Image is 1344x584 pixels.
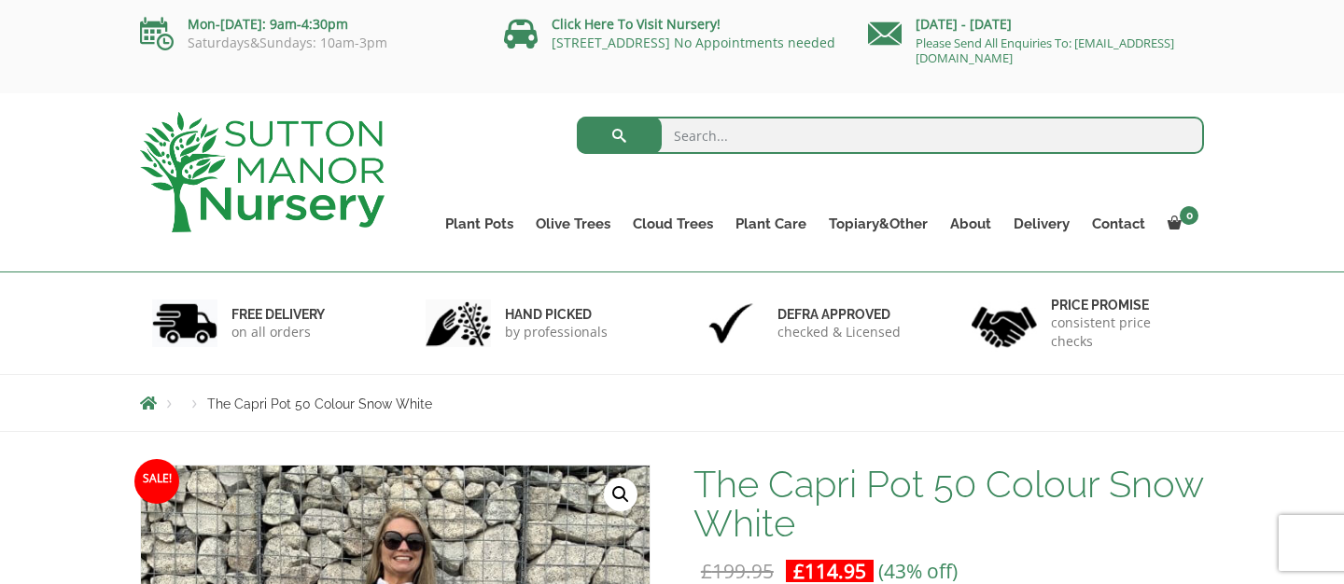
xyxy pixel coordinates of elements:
img: 2.jpg [426,299,491,347]
a: 0 [1156,211,1204,237]
a: View full-screen image gallery [604,478,637,511]
a: [STREET_ADDRESS] No Appointments needed [552,34,835,51]
h6: FREE DELIVERY [231,306,325,323]
a: Olive Trees [525,211,622,237]
a: Click Here To Visit Nursery! [552,15,721,33]
p: Mon-[DATE]: 9am-4:30pm [140,13,476,35]
a: Plant Care [724,211,818,237]
p: Saturdays&Sundays: 10am-3pm [140,35,476,50]
bdi: 199.95 [701,558,774,584]
a: Contact [1081,211,1156,237]
a: Plant Pots [434,211,525,237]
nav: Breadcrumbs [140,396,1204,410]
h6: Defra approved [777,306,901,323]
h6: Price promise [1051,297,1193,313]
span: (43% off) [878,558,958,584]
img: 4.jpg [972,295,1037,352]
p: on all orders [231,323,325,341]
a: About [939,211,1002,237]
a: Topiary&Other [818,211,939,237]
bdi: 114.95 [793,558,866,584]
span: £ [701,558,712,584]
img: logo [140,112,385,232]
p: [DATE] - [DATE] [868,13,1204,35]
p: by professionals [505,323,608,341]
p: consistent price checks [1051,313,1193,351]
h1: The Capri Pot 50 Colour Snow White [693,465,1204,543]
input: Search... [577,117,1205,154]
a: Cloud Trees [622,211,724,237]
span: Sale! [134,459,179,504]
span: 0 [1180,206,1198,225]
h6: hand picked [505,306,608,323]
span: The Capri Pot 50 Colour Snow White [207,396,432,411]
img: 1.jpg [152,299,217,347]
span: £ [793,558,805,584]
a: Please Send All Enquiries To: [EMAIL_ADDRESS][DOMAIN_NAME] [916,35,1174,66]
a: Delivery [1002,211,1081,237]
p: checked & Licensed [777,323,901,341]
img: 3.jpg [698,299,763,347]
